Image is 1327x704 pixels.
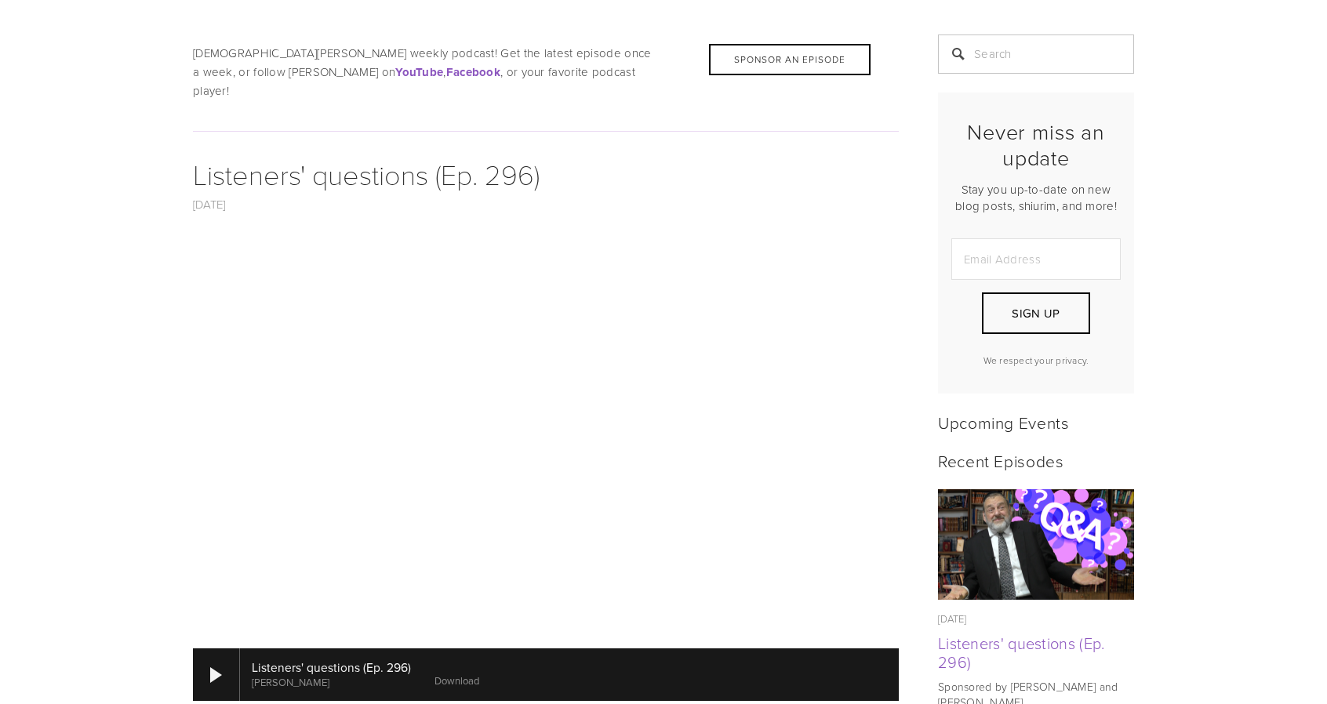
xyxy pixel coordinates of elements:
span: Sign Up [1012,305,1060,321]
a: YouTube [395,64,443,80]
div: Sponsor an Episode [709,44,871,75]
h2: Never miss an update [951,119,1121,170]
p: We respect your privacy. [951,354,1121,367]
input: Email Address [951,238,1121,280]
p: [DEMOGRAPHIC_DATA][PERSON_NAME] weekly podcast! Get the latest episode once a week, or follow [PE... [193,44,899,100]
h2: Recent Episodes [938,451,1134,470]
a: Listeners' questions (Ep. 296) [938,489,1134,600]
a: Download [434,673,479,688]
input: Search [938,34,1134,74]
a: Listeners' questions (Ep. 296) [193,154,540,193]
a: [DATE] [193,196,226,212]
iframe: YouTube video player [193,233,899,630]
img: Listeners' questions (Ep. 296) [938,480,1134,611]
h2: Upcoming Events [938,412,1134,432]
strong: Facebook [446,64,500,81]
strong: YouTube [395,64,443,81]
button: Sign Up [982,292,1090,334]
a: Facebook [446,64,500,80]
a: Listeners' questions (Ep. 296) [938,632,1105,673]
p: Stay you up-to-date on new blog posts, shiurim, and more! [951,181,1121,214]
time: [DATE] [938,611,967,626]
